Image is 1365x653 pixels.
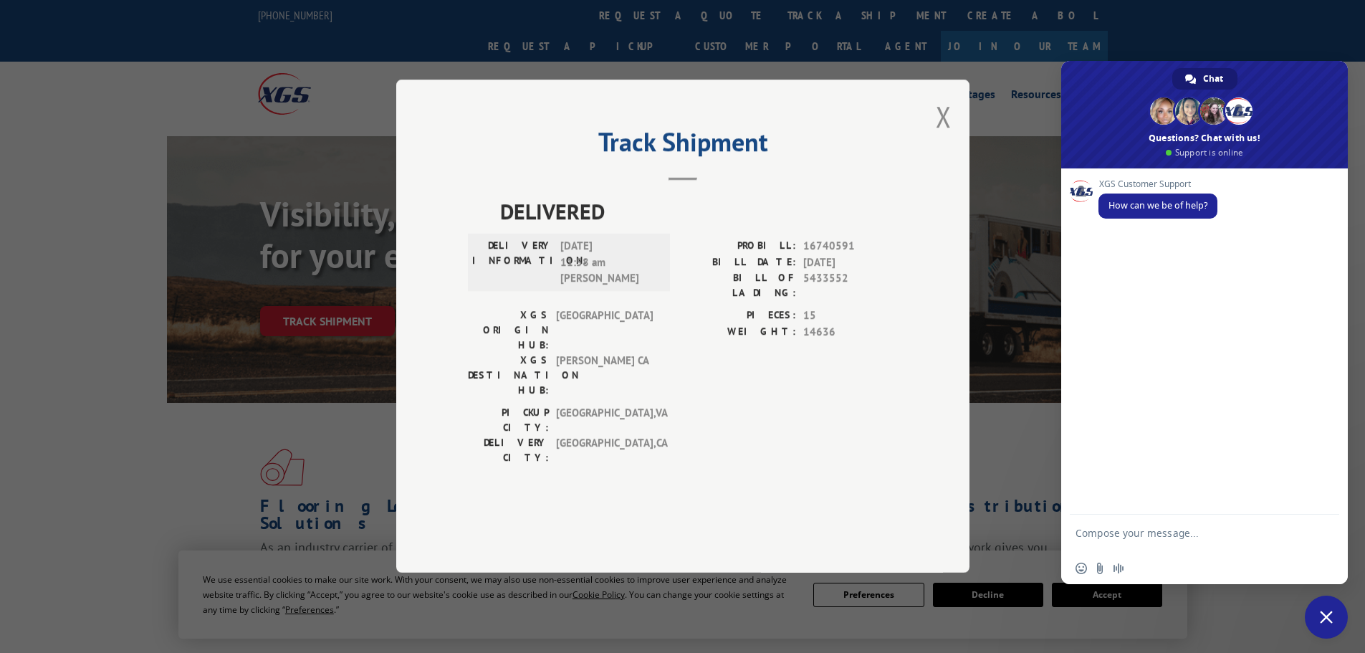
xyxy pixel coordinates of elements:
h2: Track Shipment [468,132,898,159]
button: Close modal [936,97,952,135]
span: [DATE] 11:58 am [PERSON_NAME] [560,239,657,287]
span: Audio message [1113,563,1124,574]
textarea: Compose your message... [1076,527,1302,553]
span: 5433552 [803,271,898,301]
span: [GEOGRAPHIC_DATA] , VA [556,406,653,436]
span: XGS Customer Support [1098,179,1217,189]
label: WEIGHT: [683,324,796,340]
label: XGS DESTINATION HUB: [468,353,549,399]
label: BILL DATE: [683,254,796,271]
span: 14636 [803,324,898,340]
label: PROBILL: [683,239,796,255]
label: BILL OF LADING: [683,271,796,301]
span: 16740591 [803,239,898,255]
label: DELIVERY INFORMATION: [472,239,553,287]
span: 15 [803,308,898,325]
label: XGS ORIGIN HUB: [468,308,549,353]
span: [PERSON_NAME] CA [556,353,653,399]
label: PICKUP CITY: [468,406,549,436]
div: Close chat [1305,596,1348,639]
span: [DATE] [803,254,898,271]
span: Insert an emoji [1076,563,1087,574]
span: DELIVERED [500,196,898,228]
span: Send a file [1094,563,1106,574]
span: [GEOGRAPHIC_DATA] , CA [556,436,653,466]
span: How can we be of help? [1108,199,1207,211]
label: DELIVERY CITY: [468,436,549,466]
div: Chat [1172,68,1237,90]
label: PIECES: [683,308,796,325]
span: Chat [1203,68,1223,90]
span: [GEOGRAPHIC_DATA] [556,308,653,353]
